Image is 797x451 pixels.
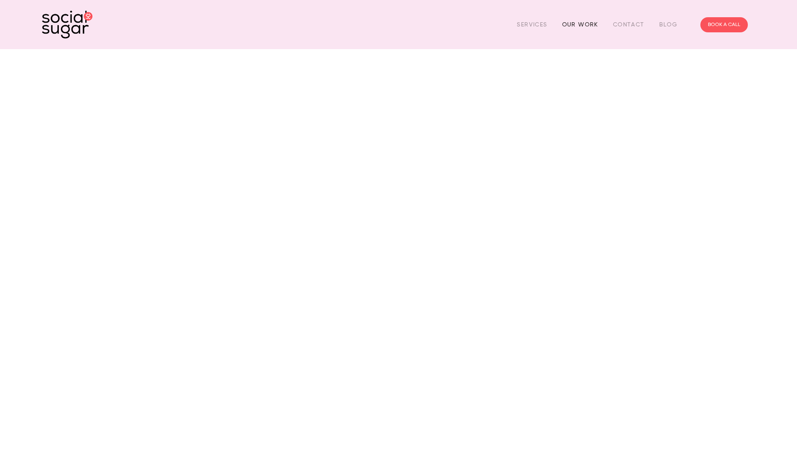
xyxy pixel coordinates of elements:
[613,18,644,31] a: Contact
[562,18,598,31] a: Our Work
[42,10,92,39] img: SocialSugar
[659,18,678,31] a: Blog
[517,18,547,31] a: Services
[700,17,748,32] a: BOOK A CALL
